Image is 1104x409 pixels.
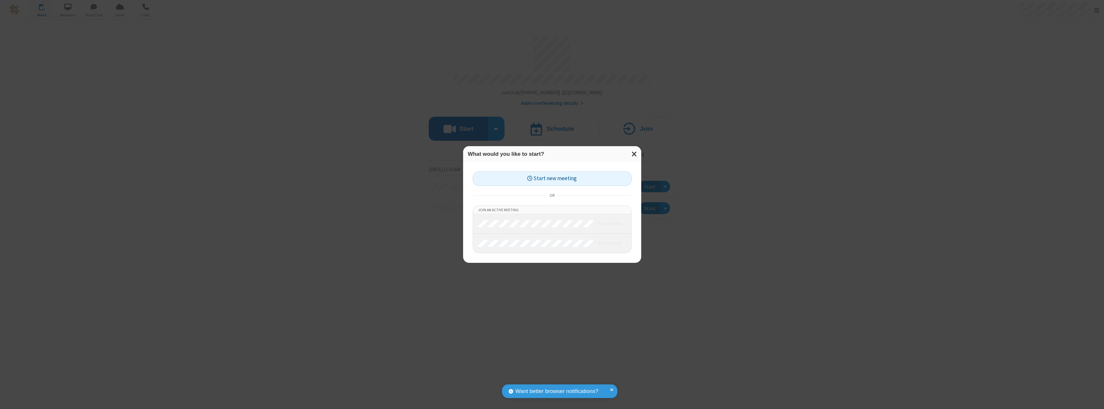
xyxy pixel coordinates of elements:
[473,206,631,214] li: Join an active meeting
[598,240,621,246] em: in progress
[468,151,636,157] h3: What would you like to start?
[473,171,632,186] button: Start new meeting
[628,146,641,162] button: Close modal
[515,387,598,396] span: Want better browser notifications?
[547,191,557,200] span: or
[598,221,621,227] em: in progress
